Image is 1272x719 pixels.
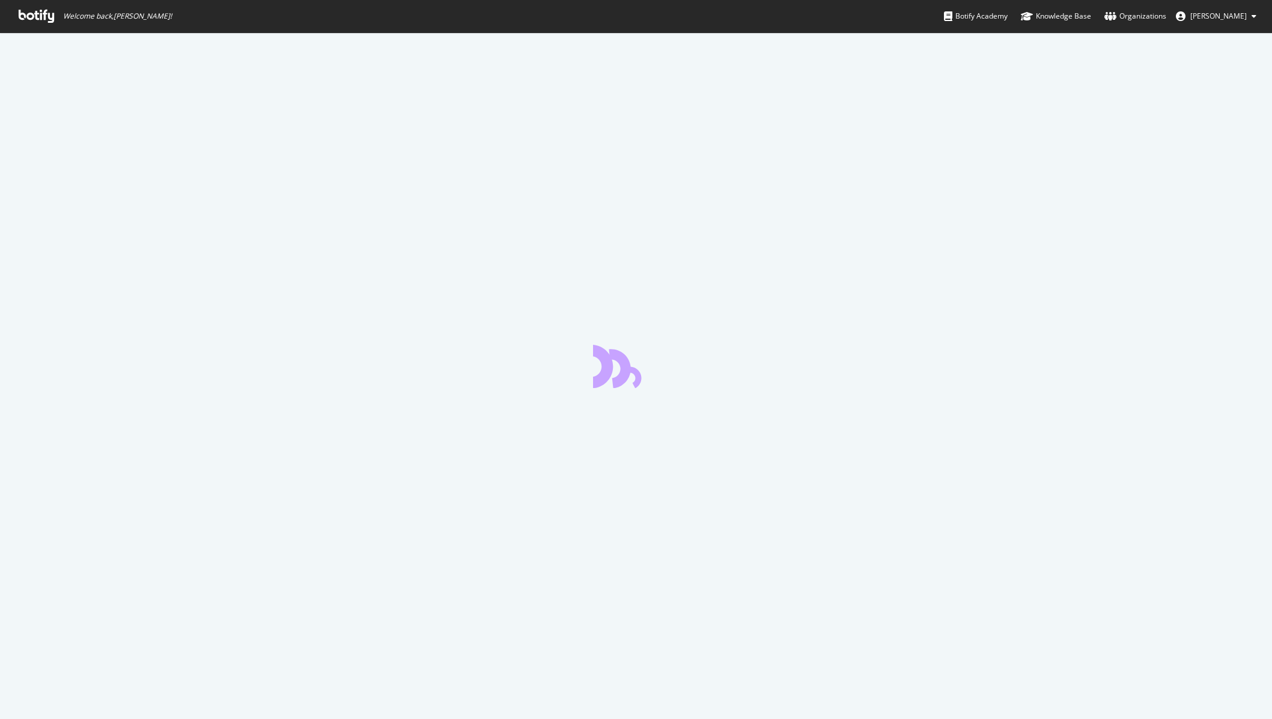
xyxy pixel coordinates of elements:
div: Organizations [1104,10,1166,22]
div: Botify Academy [944,10,1008,22]
div: Knowledge Base [1021,10,1091,22]
div: animation [593,345,680,388]
span: Tim Manalo [1190,11,1247,21]
span: Welcome back, [PERSON_NAME] ! [63,11,172,21]
button: [PERSON_NAME] [1166,7,1266,26]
